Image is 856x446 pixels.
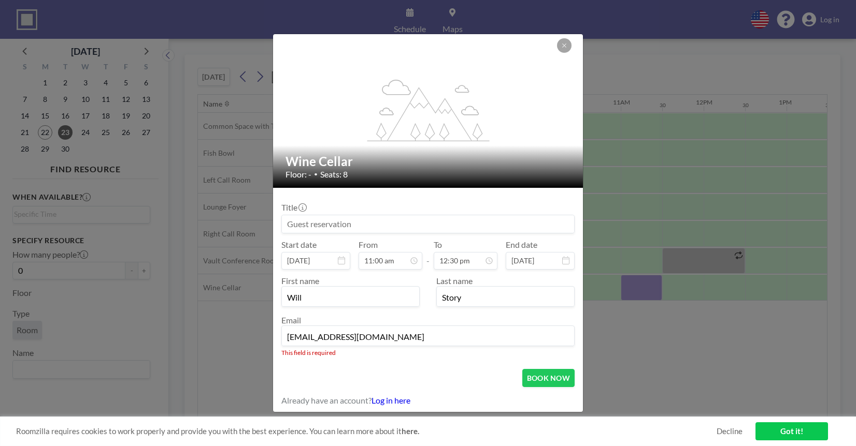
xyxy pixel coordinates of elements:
[286,169,311,180] span: Floor: -
[16,426,717,436] span: Roomzilla requires cookies to work properly and provide you with the best experience. You can lea...
[286,154,572,169] h2: Wine Cellar
[426,243,430,266] span: -
[282,215,574,233] input: Guest reservation
[314,170,318,178] span: •
[436,276,473,286] label: Last name
[717,426,743,436] a: Decline
[282,289,419,306] input: First name
[367,79,490,141] g: flex-grow: 1.2;
[281,276,319,286] label: First name
[359,240,378,250] label: From
[372,395,410,405] a: Log in here
[755,422,828,440] a: Got it!
[281,202,306,213] label: Title
[320,169,348,180] span: Seats: 8
[506,240,537,250] label: End date
[434,240,442,250] label: To
[522,369,575,387] button: BOOK NOW
[402,426,419,436] a: here.
[281,395,372,406] span: Already have an account?
[281,240,317,250] label: Start date
[281,315,301,325] label: Email
[437,289,574,306] input: Last name
[282,328,574,346] input: Email
[281,349,575,356] div: This field is required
